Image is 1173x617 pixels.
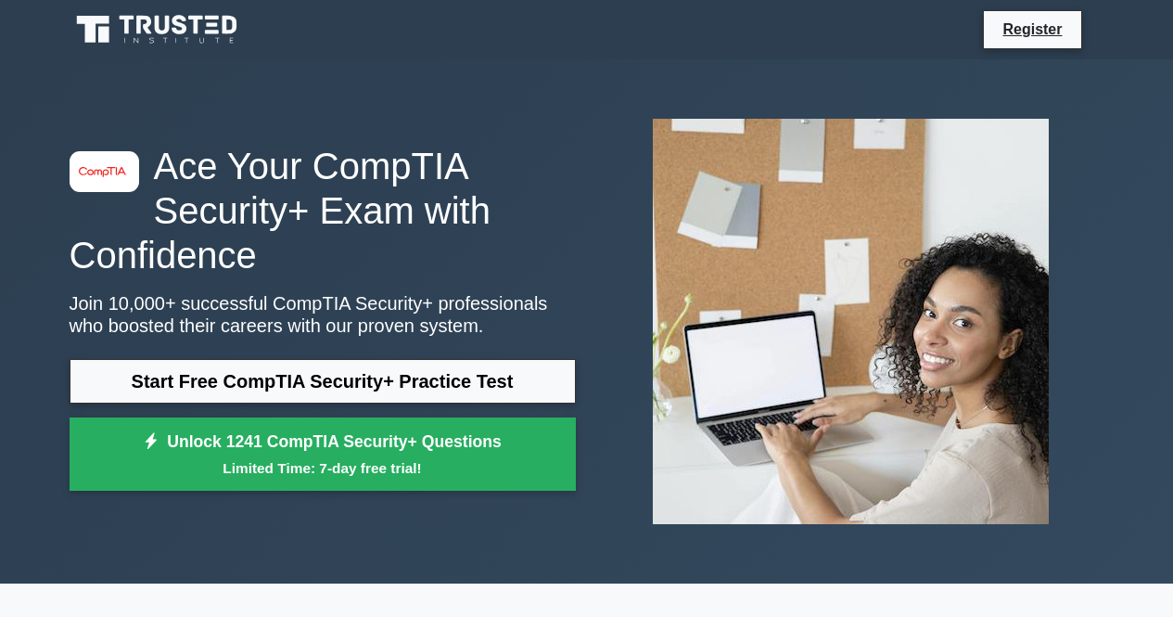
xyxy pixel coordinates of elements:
h1: Ace Your CompTIA Security+ Exam with Confidence [70,144,576,277]
p: Join 10,000+ successful CompTIA Security+ professionals who boosted their careers with our proven... [70,292,576,337]
a: Unlock 1241 CompTIA Security+ QuestionsLimited Time: 7-day free trial! [70,418,576,492]
a: Register [991,18,1073,41]
small: Limited Time: 7-day free trial! [93,457,553,479]
a: Start Free CompTIA Security+ Practice Test [70,359,576,404]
